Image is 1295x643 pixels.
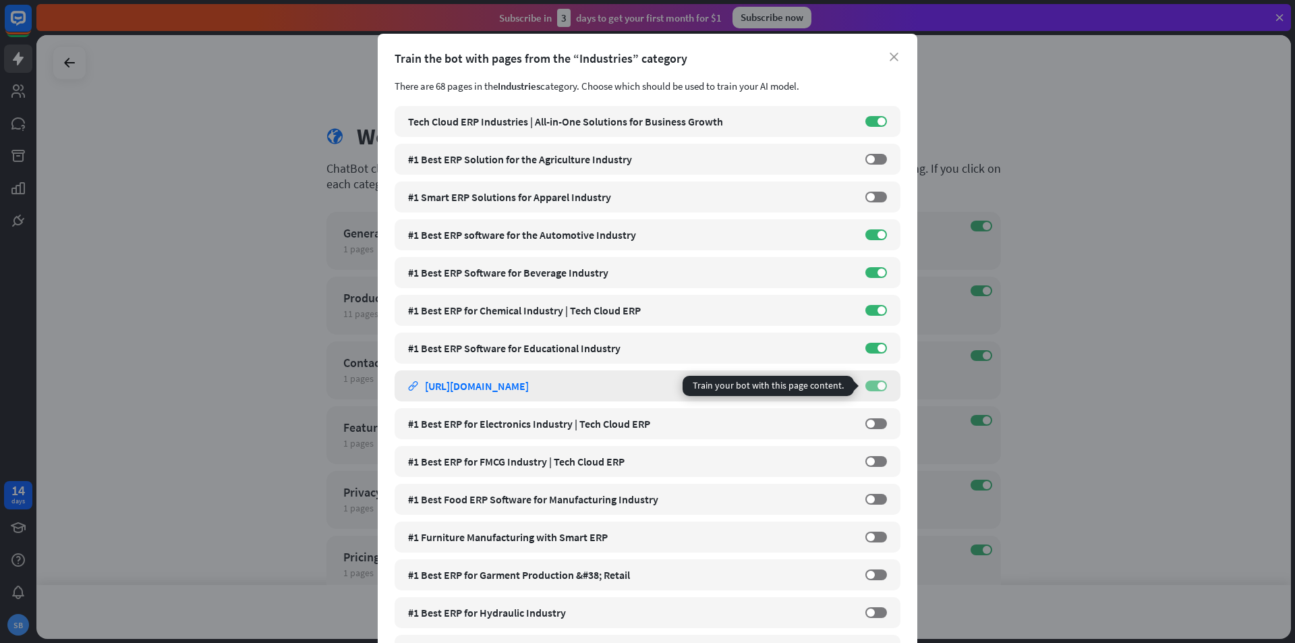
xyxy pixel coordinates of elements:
[395,51,900,66] div: Train the bot with pages from the “Industries” category
[11,5,51,46] button: Open LiveChat chat widget
[408,370,852,401] a: link [URL][DOMAIN_NAME]
[408,341,852,355] div: #1 Best ERP Software for Educational Industry
[395,80,900,92] div: There are 68 pages in the category. Choose which should be used to train your AI model.
[408,304,852,317] div: #1 Best ERP for Chemical Industry | Tech Cloud ERP
[408,115,852,128] div: Tech Cloud ERP Industries | All-in-One Solutions for Business Growth
[408,417,852,430] div: #1 Best ERP for Electronics Industry | Tech Cloud ERP
[408,568,852,582] div: #1 Best ERP for Garment Production &#38; Retail
[425,379,529,393] div: [URL][DOMAIN_NAME]
[408,152,852,166] div: #1 Best ERP Solution for the Agriculture Industry
[408,190,852,204] div: #1 Smart ERP Solutions for Apparel Industry
[890,53,898,61] i: close
[408,455,852,468] div: #1 Best ERP for FMCG Industry | Tech Cloud ERP
[408,266,852,279] div: #1 Best ERP Software for Beverage Industry
[408,228,852,242] div: #1 Best ERP software for the Automotive Industry
[408,493,852,506] div: #1 Best Food ERP Software for Manufacturing Industry
[408,381,418,391] i: link
[498,80,540,92] span: Industries
[408,530,852,544] div: #1 Furniture Manufacturing with Smart ERP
